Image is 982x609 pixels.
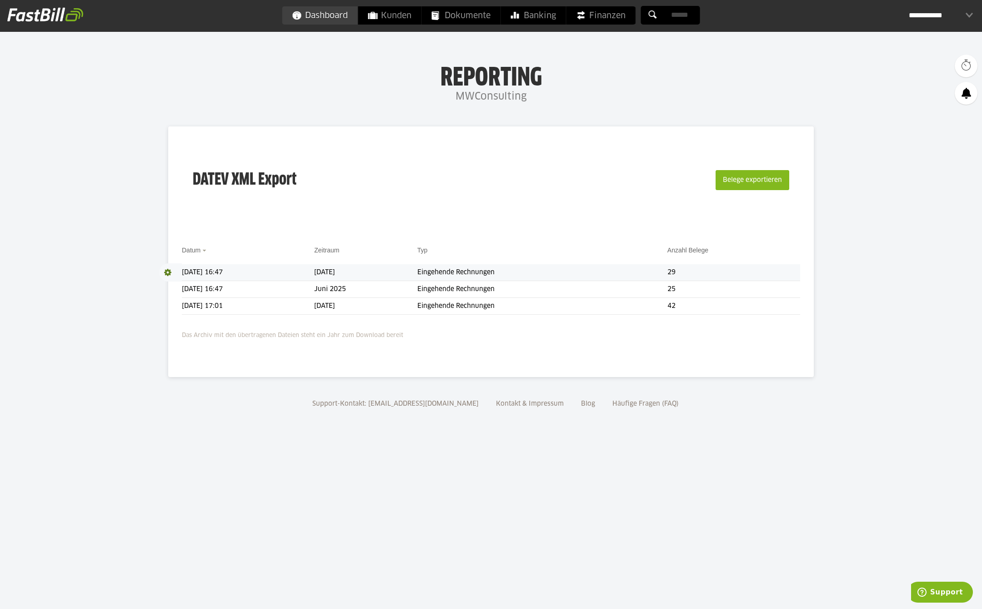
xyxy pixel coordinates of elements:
td: 29 [667,264,800,281]
p: Das Archiv mit den übertragenen Dateien steht ein Jahr zum Download bereit [182,326,800,341]
span: Banking [511,6,556,25]
a: Support-Kontakt: [EMAIL_ADDRESS][DOMAIN_NAME] [309,401,482,407]
a: Datum [182,247,200,254]
img: sort_desc.gif [202,250,208,252]
td: [DATE] 16:47 [182,281,314,298]
td: [DATE] 16:47 [182,264,314,281]
td: 42 [667,298,800,315]
a: Anzahl Belege [667,247,708,254]
a: Kontakt & Impressum [493,401,567,407]
a: Zeitraum [314,247,339,254]
img: fastbill_logo_white.png [7,7,83,22]
span: Finanzen [576,6,626,25]
span: Kunden [368,6,411,25]
td: Eingehende Rechnungen [417,298,667,315]
span: Dokumente [432,6,491,25]
td: 25 [667,281,800,298]
a: Banking [501,6,566,25]
iframe: Öffnet ein Widget, in dem Sie weitere Informationen finden [911,582,973,604]
a: Häufige Fragen (FAQ) [609,401,682,407]
a: Blog [578,401,598,407]
td: [DATE] [314,264,417,281]
a: Dashboard [282,6,358,25]
button: Belege exportieren [716,170,789,190]
a: Kunden [358,6,421,25]
h1: Reporting [91,64,891,88]
span: Dashboard [292,6,348,25]
a: Finanzen [566,6,636,25]
td: [DATE] [314,298,417,315]
td: Eingehende Rechnungen [417,281,667,298]
td: [DATE] 17:01 [182,298,314,315]
a: Typ [417,247,428,254]
td: Eingehende Rechnungen [417,264,667,281]
td: Juni 2025 [314,281,417,298]
a: Dokumente [422,6,501,25]
h3: DATEV XML Export [193,151,296,209]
